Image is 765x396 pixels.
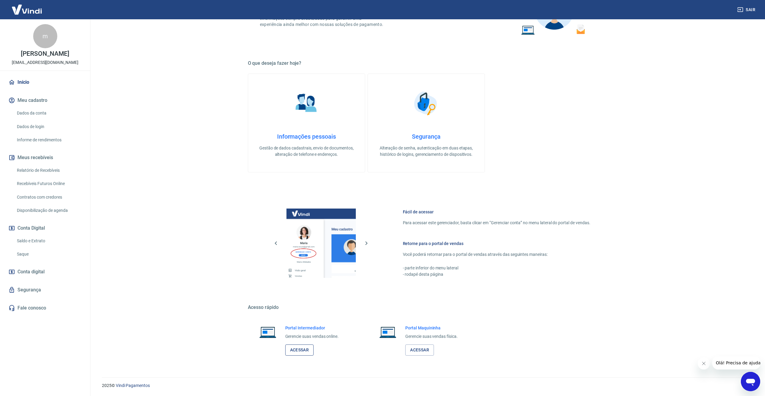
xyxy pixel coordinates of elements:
p: [PERSON_NAME] [21,51,69,57]
a: Dados de login [14,121,83,133]
a: Informe de rendimentos [14,134,83,146]
iframe: Fechar mensagem [698,357,710,369]
img: Imagem de um notebook aberto [375,325,400,339]
button: Meus recebíveis [7,151,83,164]
img: Vindi [7,0,46,19]
a: Dados da conta [14,107,83,119]
p: Para acessar este gerenciador, basta clicar em “Gerenciar conta” no menu lateral do portal de ven... [403,220,590,226]
p: - parte inferior do menu lateral [403,265,590,271]
h5: Acesso rápido [248,304,605,310]
img: Imagem da dashboard mostrando o botão de gerenciar conta na sidebar no lado esquerdo [286,209,356,278]
div: m [33,24,57,48]
p: Gerencie suas vendas física. [405,333,458,340]
p: Alteração de senha, autenticação em duas etapas, histórico de logins, gerenciamento de dispositivos. [378,145,475,158]
a: Segurança [7,283,83,297]
a: Início [7,76,83,89]
a: Fale conosco [7,301,83,315]
h6: Portal Intermediador [285,325,339,331]
img: Segurança [411,88,441,118]
a: Relatório de Recebíveis [14,164,83,177]
a: Informações pessoaisInformações pessoaisGestão de dados cadastrais, envio de documentos, alteraçã... [248,74,365,172]
img: Imagem de um notebook aberto [255,325,280,339]
h6: Retorne para o portal de vendas [403,240,590,247]
a: Vindi Pagamentos [116,383,150,388]
iframe: Mensagem da empresa [712,356,760,369]
a: Contratos com credores [14,191,83,203]
span: Conta digital [17,268,45,276]
a: SegurançaSegurançaAlteração de senha, autenticação em duas etapas, histórico de logins, gerenciam... [368,74,485,172]
a: Saque [14,248,83,260]
p: 2025 © [102,382,751,389]
p: - rodapé desta página [403,271,590,278]
button: Meu cadastro [7,94,83,107]
a: Recebíveis Futuros Online [14,178,83,190]
p: Você poderá retornar para o portal de vendas através das seguintes maneiras: [403,251,590,258]
a: Saldo e Extrato [14,235,83,247]
h4: Informações pessoais [258,133,355,140]
iframe: Botão para abrir a janela de mensagens [741,372,760,391]
button: Conta Digital [7,222,83,235]
h6: Fácil de acessar [403,209,590,215]
p: Gestão de dados cadastrais, envio de documentos, alteração de telefone e endereços. [258,145,355,158]
p: Gerencie suas vendas online. [285,333,339,340]
a: Disponibilização de agenda [14,204,83,217]
a: Conta digital [7,265,83,278]
h4: Segurança [378,133,475,140]
h5: O que deseja fazer hoje? [248,60,605,66]
button: Sair [736,4,758,15]
span: Olá! Precisa de ajuda? [4,4,51,9]
p: [EMAIL_ADDRESS][DOMAIN_NAME] [12,59,78,66]
a: Acessar [405,344,434,356]
h6: Portal Maquininha [405,325,458,331]
img: Informações pessoais [291,88,321,118]
a: Acessar [285,344,314,356]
